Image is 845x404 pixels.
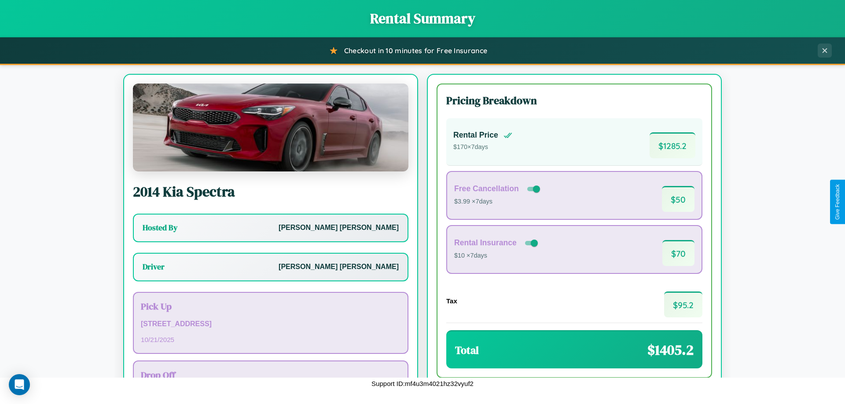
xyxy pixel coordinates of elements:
p: $ 170 × 7 days [453,142,512,153]
p: $10 × 7 days [454,250,540,262]
p: [STREET_ADDRESS] [141,318,400,331]
p: [PERSON_NAME] [PERSON_NAME] [279,222,399,234]
span: $ 1405.2 [647,340,694,360]
h4: Free Cancellation [454,184,519,193]
h3: Total [455,343,479,357]
p: $3.99 × 7 days [454,196,542,207]
div: Give Feedback [834,184,841,220]
h1: Rental Summary [9,9,836,28]
p: 10 / 21 / 2025 [141,334,400,346]
h4: Rental Insurance [454,238,517,247]
p: [PERSON_NAME] [PERSON_NAME] [279,261,399,273]
h3: Pick Up [141,300,400,313]
h4: Rental Price [453,131,498,140]
h3: Driver [143,262,165,272]
h3: Pricing Breakdown [446,93,702,108]
span: $ 95.2 [664,291,702,317]
h3: Drop Off [141,368,400,381]
span: Checkout in 10 minutes for Free Insurance [344,46,487,55]
span: $ 1285.2 [650,132,695,158]
p: Support ID: mf4u3m4021hz32vyuf2 [371,378,474,389]
img: Kia Spectra [133,84,408,171]
h4: Tax [446,297,457,305]
span: $ 50 [662,186,694,212]
h2: 2014 Kia Spectra [133,182,408,201]
h3: Hosted By [143,222,177,233]
div: Open Intercom Messenger [9,374,30,395]
span: $ 70 [662,240,694,266]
